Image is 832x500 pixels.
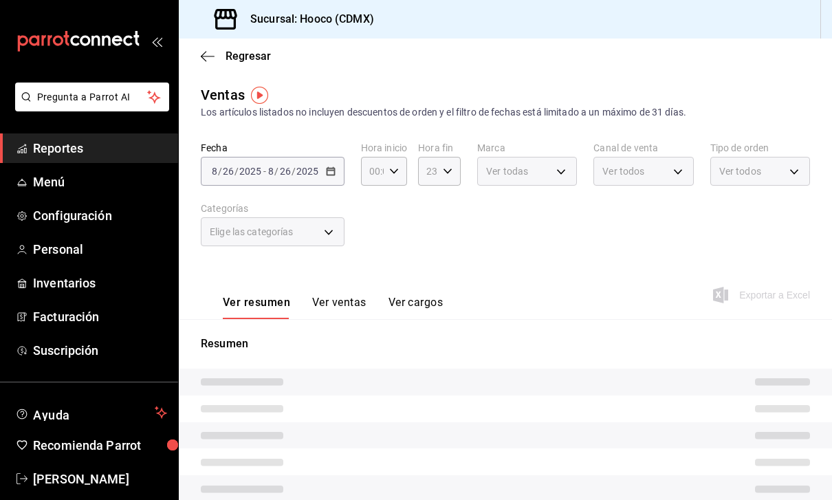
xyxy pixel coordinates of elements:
[33,307,167,326] span: Facturación
[33,240,167,259] span: Personal
[210,225,294,239] span: Elige las categorías
[222,166,234,177] input: --
[279,166,292,177] input: --
[33,341,167,360] span: Suscripción
[33,404,149,421] span: Ayuda
[710,143,810,153] label: Tipo de orden
[201,85,245,105] div: Ventas
[201,204,344,213] label: Categorías
[201,105,810,120] div: Los artículos listados no incluyen descuentos de orden y el filtro de fechas está limitado a un m...
[267,166,274,177] input: --
[33,173,167,191] span: Menú
[296,166,319,177] input: ----
[418,143,461,153] label: Hora fin
[312,296,366,319] button: Ver ventas
[201,50,271,63] button: Regresar
[719,164,761,178] span: Ver todos
[477,143,577,153] label: Marca
[602,164,644,178] span: Ver todos
[226,50,271,63] span: Regresar
[33,470,167,488] span: [PERSON_NAME]
[239,11,374,28] h3: Sucursal: Hooco (CDMX)
[201,336,810,352] p: Resumen
[388,296,444,319] button: Ver cargos
[486,164,528,178] span: Ver todas
[263,166,266,177] span: -
[151,36,162,47] button: open_drawer_menu
[33,139,167,157] span: Reportes
[211,166,218,177] input: --
[251,87,268,104] img: Tooltip marker
[33,206,167,225] span: Configuración
[33,274,167,292] span: Inventarios
[201,143,344,153] label: Fecha
[10,100,169,114] a: Pregunta a Parrot AI
[33,436,167,455] span: Recomienda Parrot
[218,166,222,177] span: /
[15,83,169,111] button: Pregunta a Parrot AI
[234,166,239,177] span: /
[223,296,443,319] div: navigation tabs
[37,90,148,105] span: Pregunta a Parrot AI
[292,166,296,177] span: /
[239,166,262,177] input: ----
[361,143,407,153] label: Hora inicio
[223,296,290,319] button: Ver resumen
[593,143,693,153] label: Canal de venta
[274,166,278,177] span: /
